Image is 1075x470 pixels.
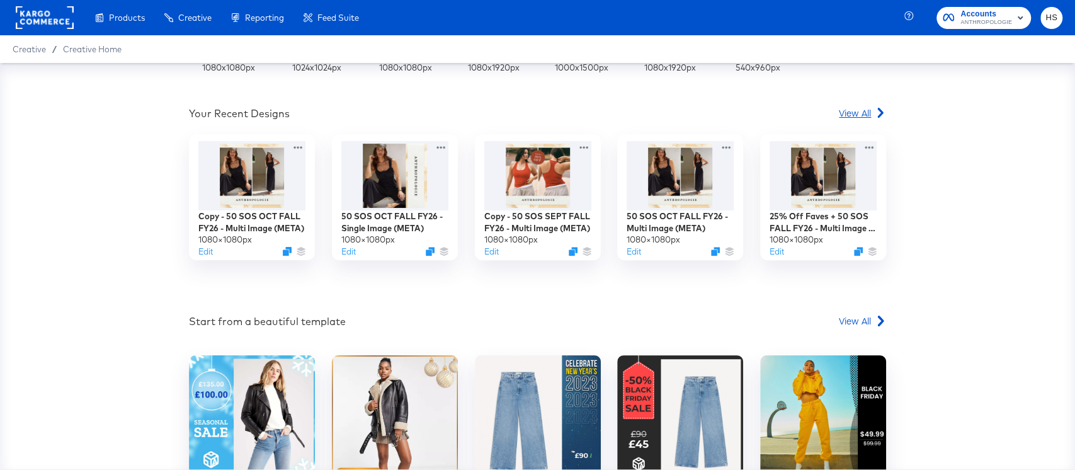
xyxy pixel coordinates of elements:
[317,13,359,23] span: Feed Suite
[341,210,448,234] div: 50 SOS OCT FALL FY26 - Single Image (META)
[13,44,46,54] span: Creative
[770,210,877,234] div: 25% Off Faves + 50 SOS FALL FY26 - Multi Image (META)
[770,234,823,246] div: 1080 × 1080 px
[569,247,577,256] svg: Duplicate
[189,106,290,121] div: Your Recent Designs
[854,247,863,256] svg: Duplicate
[189,314,346,329] div: Start from a beautiful template
[484,246,499,258] button: Edit
[936,7,1031,29] button: AccountsANTHROPOLOGIE
[475,134,601,260] div: Copy - 50 SOS SEPT FALL FY26 - Multi Image (META)1080×1080pxEditDuplicate
[283,247,292,256] svg: Duplicate
[198,234,252,246] div: 1080 × 1080 px
[109,13,145,23] span: Products
[484,210,591,234] div: Copy - 50 SOS SEPT FALL FY26 - Multi Image (META)
[960,18,1012,28] span: ANTHROPOLOGIE
[178,13,212,23] span: Creative
[189,134,315,260] div: Copy - 50 SOS OCT FALL FY26 - Multi Image (META)1080×1080pxEditDuplicate
[63,44,122,54] a: Creative Home
[711,247,720,256] svg: Duplicate
[839,314,871,327] span: View All
[341,246,356,258] button: Edit
[839,106,871,119] span: View All
[770,246,784,258] button: Edit
[332,134,458,260] div: 50 SOS OCT FALL FY26 - Single Image (META)1080×1080pxEditDuplicate
[245,13,284,23] span: Reporting
[839,314,886,333] a: View All
[617,134,743,260] div: 50 SOS OCT FALL FY26 - Multi Image (META)1080×1080pxEditDuplicate
[627,234,680,246] div: 1080 × 1080 px
[1045,11,1057,25] span: HS
[484,234,538,246] div: 1080 × 1080 px
[960,8,1012,21] span: Accounts
[839,106,886,125] a: View All
[627,210,734,234] div: 50 SOS OCT FALL FY26 - Multi Image (META)
[426,247,435,256] svg: Duplicate
[46,44,63,54] span: /
[341,234,395,246] div: 1080 × 1080 px
[198,246,213,258] button: Edit
[760,134,886,260] div: 25% Off Faves + 50 SOS FALL FY26 - Multi Image (META)1080×1080pxEditDuplicate
[198,210,305,234] div: Copy - 50 SOS OCT FALL FY26 - Multi Image (META)
[1040,7,1062,29] button: HS
[627,246,641,258] button: Edit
